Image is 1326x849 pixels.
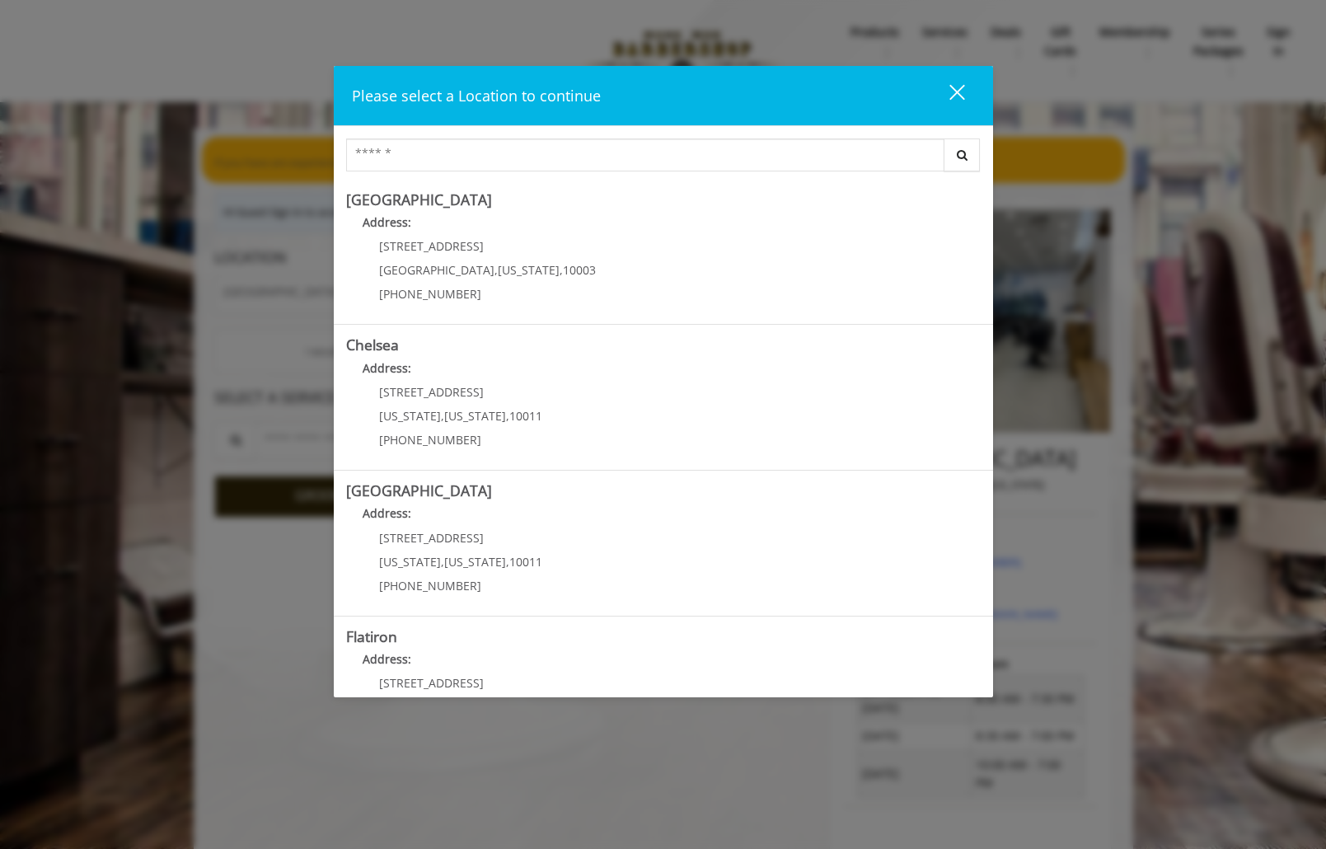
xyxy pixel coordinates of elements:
b: Address: [363,651,411,667]
b: Address: [363,360,411,376]
button: close dialog [919,78,975,112]
span: [US_STATE] [498,262,560,278]
span: [STREET_ADDRESS] [379,384,484,400]
div: close dialog [930,83,963,108]
input: Search Center [346,138,944,171]
span: [PHONE_NUMBER] [379,432,481,448]
span: [US_STATE] [444,554,506,570]
span: Please select a Location to continue [352,86,601,106]
span: , [441,554,444,570]
span: 10003 [563,262,596,278]
span: , [506,554,509,570]
span: [GEOGRAPHIC_DATA] [379,262,494,278]
b: Address: [363,505,411,521]
span: , [506,408,509,424]
b: Chelsea [346,335,399,354]
span: 10011 [509,554,542,570]
span: [STREET_ADDRESS] [379,530,484,546]
span: [PHONE_NUMBER] [379,286,481,302]
div: Center Select [346,138,981,180]
span: [US_STATE] [379,408,441,424]
span: [STREET_ADDRESS] [379,238,484,254]
b: [GEOGRAPHIC_DATA] [346,481,492,500]
span: [STREET_ADDRESS] [379,675,484,691]
span: 10011 [509,408,542,424]
b: Flatiron [346,626,397,646]
b: Address: [363,214,411,230]
span: , [560,262,563,278]
span: [US_STATE] [379,554,441,570]
i: Search button [953,149,972,161]
span: [US_STATE] [444,408,506,424]
span: , [494,262,498,278]
span: [PHONE_NUMBER] [379,578,481,593]
span: , [441,408,444,424]
b: [GEOGRAPHIC_DATA] [346,190,492,209]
